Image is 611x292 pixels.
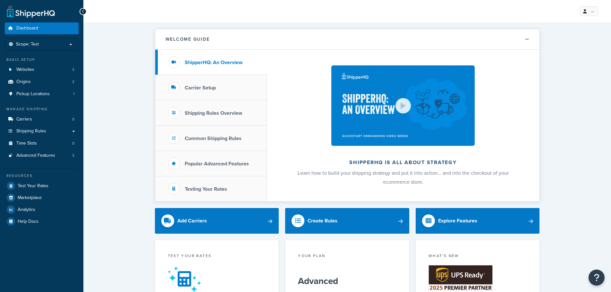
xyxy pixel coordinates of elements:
[5,88,79,100] a: Pickup Locations1
[72,141,74,146] span: 0
[285,208,409,234] a: Create Rules
[165,37,210,42] h2: Welcome Guide
[16,117,32,122] span: Carriers
[16,26,38,31] span: Dashboard
[18,183,48,189] span: Test Your Rates
[185,136,242,141] h3: Common Shipping Rules
[5,64,79,76] a: Websites2
[177,216,207,225] div: Add Carriers
[5,76,79,88] li: Origins
[589,270,605,286] button: Open Resource Center
[185,110,242,116] h3: Shipping Rules Overview
[16,141,37,146] span: Time Slots
[331,65,474,146] img: ShipperHQ is all about strategy
[5,113,79,125] li: Carriers
[18,207,35,213] span: Analytics
[5,64,79,76] li: Websites
[308,216,337,225] div: Create Rules
[5,88,79,100] li: Pickup Locations
[298,276,396,286] h5: Advanced
[72,79,74,85] span: 2
[16,153,55,158] span: Advanced Features
[5,138,79,149] li: Time Slots
[185,60,242,65] h3: ShipperHQ: An Overview
[5,76,79,88] a: Origins2
[5,180,79,192] a: Test Your Rates
[298,169,509,186] span: Learn how to build your shipping strategy and put it into action… and into the checkout of your e...
[5,125,79,137] a: Shipping Rules
[5,204,79,215] a: Analytics
[185,161,249,167] h3: Popular Advanced Features
[5,138,79,149] a: Time Slots0
[5,173,79,179] div: Resources
[416,208,540,234] a: Explore Features
[185,85,216,91] h3: Carrier Setup
[73,91,74,97] span: 1
[72,117,74,122] span: 5
[284,160,522,165] h2: ShipperHQ is all about strategy
[5,216,79,227] a: Help Docs
[429,253,527,260] div: What's New
[5,150,79,162] a: Advanced Features3
[168,253,266,260] div: Test your rates
[72,153,74,158] span: 3
[298,253,396,260] div: Your Plan
[16,42,39,47] span: Scope: Test
[16,79,31,85] span: Origins
[16,129,46,134] span: Shipping Rules
[155,208,279,234] a: Add Carriers
[438,216,477,225] div: Explore Features
[16,91,50,97] span: Pickup Locations
[72,67,74,72] span: 2
[5,22,79,34] a: Dashboard
[5,57,79,63] div: Basic Setup
[185,186,227,192] h3: Testing Your Rates
[5,192,79,204] a: Marketplace
[18,219,38,224] span: Help Docs
[18,195,42,201] span: Marketplace
[155,29,539,50] button: Welcome Guide
[5,113,79,125] a: Carriers5
[5,106,79,112] div: Manage Shipping
[5,150,79,162] li: Advanced Features
[16,67,34,72] span: Websites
